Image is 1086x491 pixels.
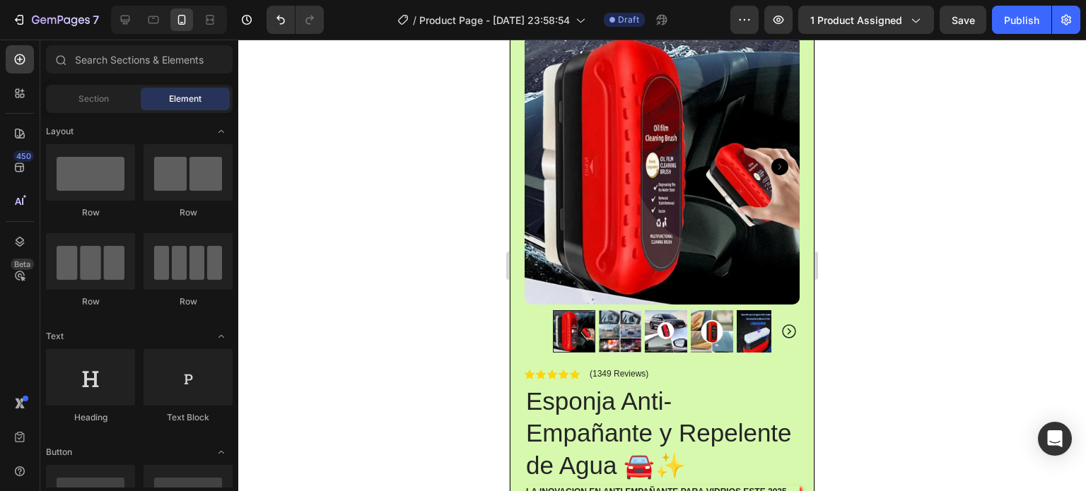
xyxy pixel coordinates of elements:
span: Text [46,330,64,343]
button: 7 [6,6,105,34]
button: 1 product assigned [798,6,934,34]
iframe: Design area [510,40,814,491]
span: Toggle open [210,441,233,463]
span: Toggle open [210,325,233,348]
span: Section [78,93,109,105]
span: Layout [46,125,74,138]
div: Row [46,295,135,308]
div: Text Block [144,411,233,424]
button: Publish [992,6,1051,34]
span: Element [169,93,202,105]
span: Product Page - [DATE] 23:58:54 [419,13,570,28]
div: Beta [11,259,34,270]
div: 450 [13,150,34,162]
div: Heading [46,411,135,424]
div: Row [46,206,135,219]
p: La inovacion en anti empañante para vidrios este 2025 [16,447,288,459]
span: 1 product assigned [810,13,902,28]
span: Save [952,14,975,26]
span: / [413,13,416,28]
input: Search Sections & Elements [46,45,233,73]
span: Draft [618,13,639,26]
span: Toggle open [210,120,233,143]
button: Save [940,6,986,34]
div: Publish [1004,13,1039,28]
div: Row [144,295,233,308]
div: Undo/Redo [267,6,324,34]
p: 7 [93,11,99,28]
div: Row [144,206,233,219]
div: Open Intercom Messenger [1038,422,1072,456]
span: Button [46,446,72,459]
